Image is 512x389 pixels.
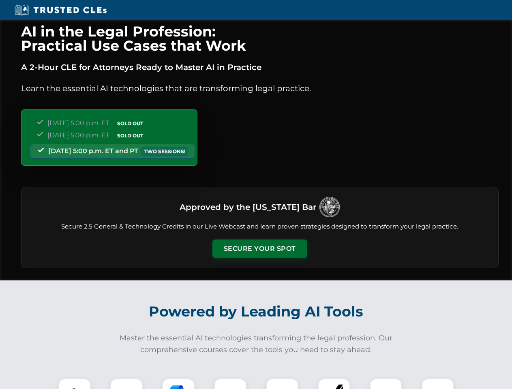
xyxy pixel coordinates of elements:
img: Logo [319,197,340,217]
p: Learn the essential AI technologies that are transforming legal practice. [21,82,499,95]
img: Trusted CLEs [12,4,109,16]
span: [DATE] 5:00 p.m. ET [47,131,109,139]
h3: Approved by the [US_STATE] Bar [180,200,316,214]
span: SOLD OUT [114,131,146,140]
span: SOLD OUT [114,119,146,128]
p: A 2-Hour CLE for Attorneys Ready to Master AI in Practice [21,61,499,74]
p: Master the essential AI technologies transforming the legal profession. Our comprehensive courses... [114,332,398,356]
p: Secure 2.5 General & Technology Credits in our Live Webcast and learn proven strategies designed ... [31,222,488,231]
span: [DATE] 5:00 p.m. ET [47,119,109,127]
h1: AI in the Legal Profession: Practical Use Cases that Work [21,24,499,53]
button: Secure Your Spot [212,239,307,258]
h2: Powered by Leading AI Tools [32,297,481,326]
